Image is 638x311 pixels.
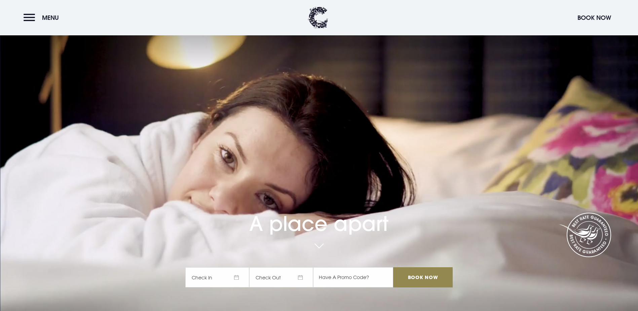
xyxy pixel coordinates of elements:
[393,267,452,287] input: Book Now
[185,267,249,287] span: Check In
[574,10,614,25] button: Book Now
[24,10,62,25] button: Menu
[42,14,59,22] span: Menu
[308,7,328,29] img: Clandeboye Lodge
[249,267,313,287] span: Check Out
[185,193,452,236] h1: A place apart
[313,267,393,287] input: Have A Promo Code?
